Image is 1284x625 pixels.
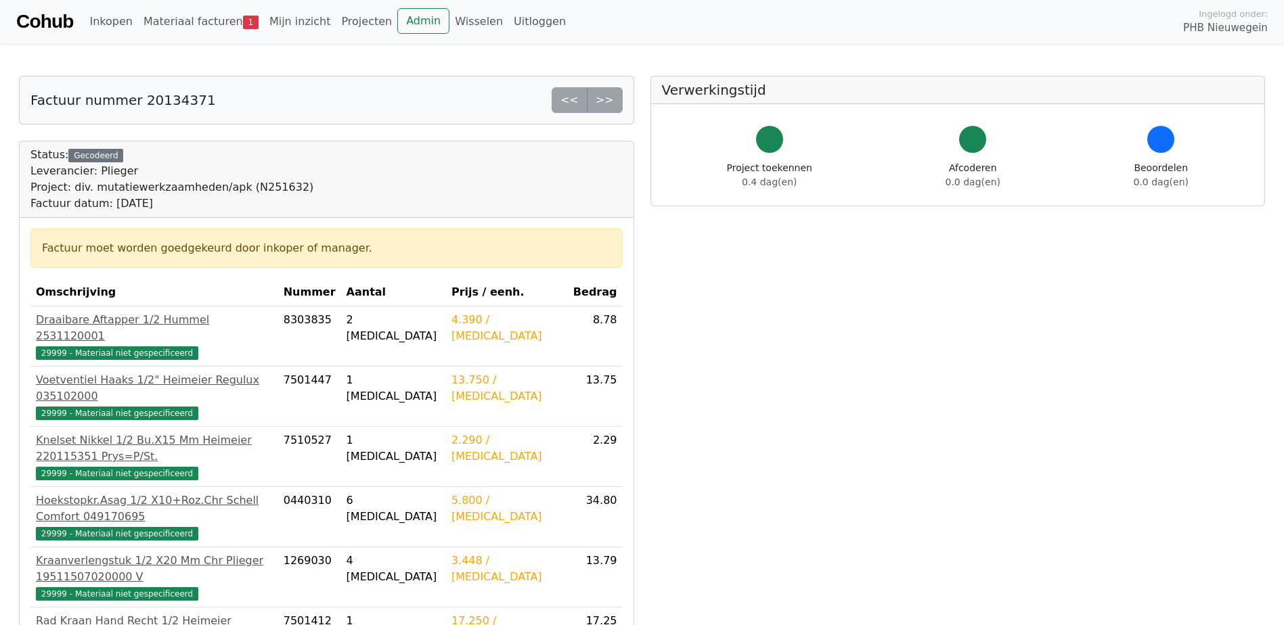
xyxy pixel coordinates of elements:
[30,163,313,179] div: Leverancier: Plieger
[742,177,797,187] span: 0.4 dag(en)
[36,492,273,541] a: Hoekstopkr.Asag 1/2 X10+Roz.Chr Schell Comfort 04917069529999 - Materiaal niet gespecificeerd
[278,547,341,607] td: 1269030
[36,372,273,404] div: Voetventiel Haaks 1/2" Heimeier Regulux 035102000
[451,432,562,465] div: 2.290 / [MEDICAL_DATA]
[336,8,397,35] a: Projecten
[347,492,441,525] div: 6 [MEDICAL_DATA]
[451,312,562,344] div: 4.390 / [MEDICAL_DATA]
[568,547,623,607] td: 13.79
[568,487,623,547] td: 34.80
[36,372,273,421] a: Voetventiel Haaks 1/2" Heimeier Regulux 03510200029999 - Materiaal niet gespecificeerd
[347,312,441,344] div: 2 [MEDICAL_DATA]
[42,240,611,256] div: Factuur moet worden goedgekeurd door inkoper of manager.
[278,306,341,367] td: 8303835
[1183,20,1268,36] span: PHB Nieuwegein
[451,372,562,404] div: 13.750 / [MEDICAL_DATA]
[36,587,198,601] span: 29999 - Materiaal niet gespecificeerd
[347,372,441,404] div: 1 [MEDICAL_DATA]
[727,161,812,189] div: Project toekennen
[138,8,264,35] a: Materiaal facturen1
[946,161,1000,189] div: Afcoderen
[36,492,273,525] div: Hoekstopkr.Asag 1/2 X10+Roz.Chr Schell Comfort 049170695
[568,306,623,367] td: 8.78
[508,8,571,35] a: Uitloggen
[30,179,313,195] div: Project: div. mutatiewerkzaamheden/apk (N251632)
[36,467,198,480] span: 29999 - Materiaal niet gespecificeerd
[1199,7,1268,20] span: Ingelogd onder:
[36,553,273,585] div: Kraanverlengstuk 1/2 X20 Mm Chr Plieger 19511507020000 V
[451,553,562,585] div: 3.448 / [MEDICAL_DATA]
[451,492,562,525] div: 5.800 / [MEDICAL_DATA]
[568,279,623,306] th: Bedrag
[36,527,198,540] span: 29999 - Materiaal niet gespecificeerd
[36,553,273,601] a: Kraanverlengstuk 1/2 X20 Mm Chr Plieger 19511507020000 V29999 - Materiaal niet gespecificeerd
[36,432,273,481] a: Knelset Nikkel 1/2 Bu.X15 Mm Heimeier 220115351 Prys=P/St.29999 - Materiaal niet gespecificeerd
[36,346,198,360] span: 29999 - Materiaal niet gespecificeerd
[30,195,313,212] div: Factuur datum: [DATE]
[946,177,1000,187] span: 0.0 dag(en)
[30,279,278,306] th: Omschrijving
[341,279,446,306] th: Aantal
[243,16,259,29] span: 1
[568,427,623,487] td: 2.29
[568,367,623,427] td: 13.75
[36,407,198,420] span: 29999 - Materiaal niet gespecificeerd
[347,432,441,465] div: 1 [MEDICAL_DATA]
[30,147,313,212] div: Status:
[1134,177,1189,187] span: 0.0 dag(en)
[16,5,73,38] a: Cohub
[68,149,123,162] div: Gecodeerd
[278,487,341,547] td: 0440310
[397,8,449,34] a: Admin
[449,8,508,35] a: Wisselen
[446,279,568,306] th: Prijs / eenh.
[278,279,341,306] th: Nummer
[264,8,336,35] a: Mijn inzicht
[1134,161,1189,189] div: Beoordelen
[347,553,441,585] div: 4 [MEDICAL_DATA]
[30,92,216,108] h5: Factuur nummer 20134371
[84,8,137,35] a: Inkopen
[662,82,1254,98] h5: Verwerkingstijd
[278,367,341,427] td: 7501447
[36,432,273,465] div: Knelset Nikkel 1/2 Bu.X15 Mm Heimeier 220115351 Prys=P/St.
[36,312,273,361] a: Draaibare Aftapper 1/2 Hummel 253112000129999 - Materiaal niet gespecificeerd
[36,312,273,344] div: Draaibare Aftapper 1/2 Hummel 2531120001
[278,427,341,487] td: 7510527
